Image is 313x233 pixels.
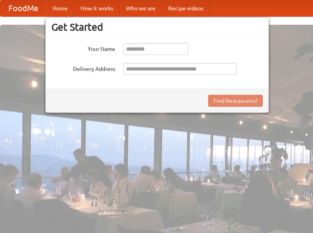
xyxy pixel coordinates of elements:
[0,0,46,16] a: FoodMe
[51,43,115,53] label: Your Name
[51,21,263,33] h3: Get Started
[46,0,74,16] a: Home
[120,0,162,16] a: Who we are
[208,95,263,107] button: Find Restaurants!
[74,0,120,16] a: How it works
[51,63,115,73] label: Delivery Address
[162,0,210,16] a: Recipe videos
